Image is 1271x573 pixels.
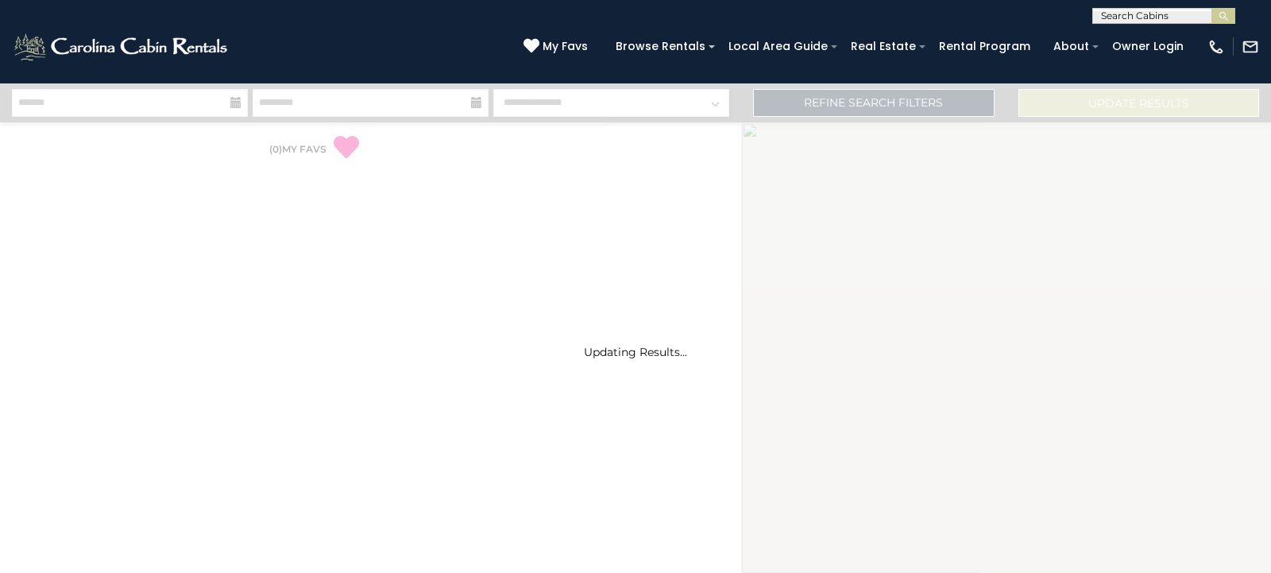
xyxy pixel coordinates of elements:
[931,34,1038,59] a: Rental Program
[608,34,713,59] a: Browse Rentals
[12,31,232,63] img: White-1-2.png
[843,34,924,59] a: Real Estate
[720,34,836,59] a: Local Area Guide
[1104,34,1192,59] a: Owner Login
[1207,38,1225,56] img: phone-regular-white.png
[1045,34,1097,59] a: About
[543,38,588,55] span: My Favs
[523,38,592,56] a: My Favs
[1242,38,1259,56] img: mail-regular-white.png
